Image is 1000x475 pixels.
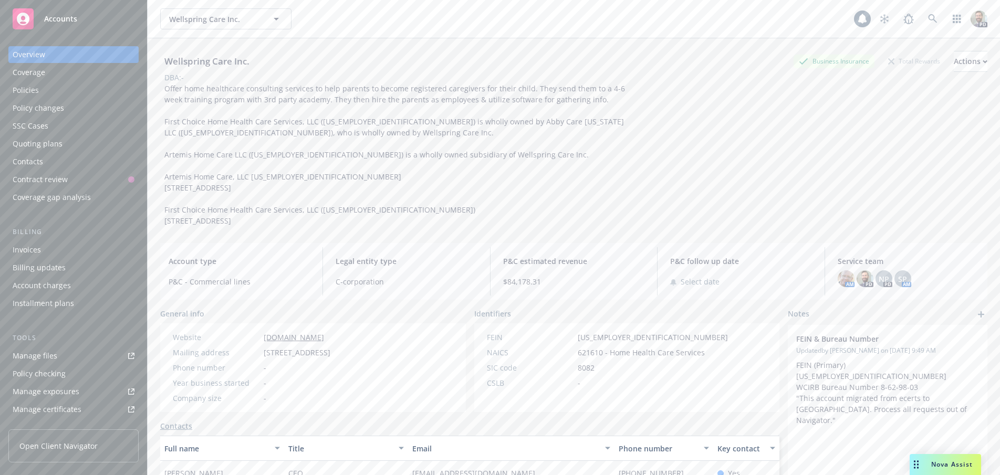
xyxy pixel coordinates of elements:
[8,295,139,312] a: Installment plans
[160,8,291,29] button: Wellspring Care Inc.
[264,377,266,388] span: -
[487,377,574,388] div: CSLB
[681,276,720,287] span: Select date
[971,10,987,27] img: photo
[794,55,874,68] div: Business Insurance
[13,347,57,364] div: Manage files
[160,436,284,461] button: Full name
[13,64,45,81] div: Coverage
[796,333,952,344] span: FEIN & Bureau Number
[717,443,764,454] div: Key contact
[288,443,392,454] div: Title
[578,347,705,358] span: 621610 - Home Health Care Services
[8,333,139,343] div: Tools
[8,153,139,170] a: Contacts
[487,347,574,358] div: NAICS
[13,241,41,258] div: Invoices
[173,347,259,358] div: Mailing address
[284,436,408,461] button: Title
[264,362,266,373] span: -
[13,171,68,188] div: Contract review
[954,51,987,72] button: Actions
[879,273,889,284] span: NP
[578,377,580,388] span: -
[336,256,477,267] span: Legal entity type
[8,347,139,364] a: Manage files
[975,308,987,321] a: add
[922,8,943,29] a: Search
[264,347,330,358] span: [STREET_ADDRESS]
[874,8,895,29] a: Stop snowing
[796,346,979,355] span: Updated by [PERSON_NAME] on [DATE] 9:49 AM
[8,383,139,400] a: Manage exposures
[713,436,779,461] button: Key contact
[160,55,254,68] div: Wellspring Care Inc.
[931,460,973,469] span: Nova Assist
[13,100,64,117] div: Policy changes
[898,273,907,284] span: SP
[578,332,728,343] span: [US_EMPLOYER_IDENTIFICATION_NUMBER]
[838,270,855,287] img: photo
[838,256,979,267] span: Service team
[336,276,477,287] span: C-corporation
[169,276,310,287] span: P&C - Commercial lines
[8,46,139,63] a: Overview
[13,365,66,382] div: Policy checking
[8,64,139,81] a: Coverage
[164,83,627,226] span: Offer home healthcare consulting services to help parents to become registered caregivers for the...
[8,365,139,382] a: Policy checking
[8,135,139,152] a: Quoting plans
[8,419,139,436] a: Manage BORs
[160,420,192,431] a: Contacts
[8,277,139,294] a: Account charges
[788,325,987,434] div: FEIN & Bureau NumberUpdatedby [PERSON_NAME] on [DATE] 9:49 AMFEIN (Primary) [US_EMPLOYER_IDENTIFI...
[169,14,260,25] span: Wellspring Care Inc.
[13,419,62,436] div: Manage BORs
[8,118,139,134] a: SSC Cases
[8,241,139,258] a: Invoices
[164,72,184,83] div: DBA: -
[164,443,268,454] div: Full name
[796,360,979,426] p: FEIN (Primary) [US_EMPLOYER_IDENTIFICATION_NUMBER] WCIRB Bureau Number 8-62-98-03 "This account m...
[619,443,698,454] div: Phone number
[910,454,923,475] div: Drag to move
[8,82,139,99] a: Policies
[173,377,259,388] div: Year business started
[954,51,987,71] div: Actions
[578,362,595,373] span: 8082
[13,189,91,206] div: Coverage gap analysis
[160,308,204,319] span: General info
[8,401,139,418] a: Manage certificates
[169,256,310,267] span: Account type
[44,15,77,23] span: Accounts
[264,393,266,404] span: -
[13,118,48,134] div: SSC Cases
[8,227,139,237] div: Billing
[13,135,62,152] div: Quoting plans
[13,46,45,63] div: Overview
[8,4,139,34] a: Accounts
[857,270,873,287] img: photo
[13,295,74,312] div: Installment plans
[264,332,324,342] a: [DOMAIN_NAME]
[13,153,43,170] div: Contacts
[946,8,967,29] a: Switch app
[8,259,139,276] a: Billing updates
[487,332,574,343] div: FEIN
[412,443,599,454] div: Email
[13,82,39,99] div: Policies
[173,393,259,404] div: Company size
[13,383,79,400] div: Manage exposures
[13,259,66,276] div: Billing updates
[13,277,71,294] div: Account charges
[614,436,714,461] button: Phone number
[503,276,644,287] span: $84,178.31
[503,256,644,267] span: P&C estimated revenue
[8,189,139,206] a: Coverage gap analysis
[173,362,259,373] div: Phone number
[19,440,98,451] span: Open Client Navigator
[474,308,511,319] span: Identifiers
[788,308,809,321] span: Notes
[898,8,919,29] a: Report a Bug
